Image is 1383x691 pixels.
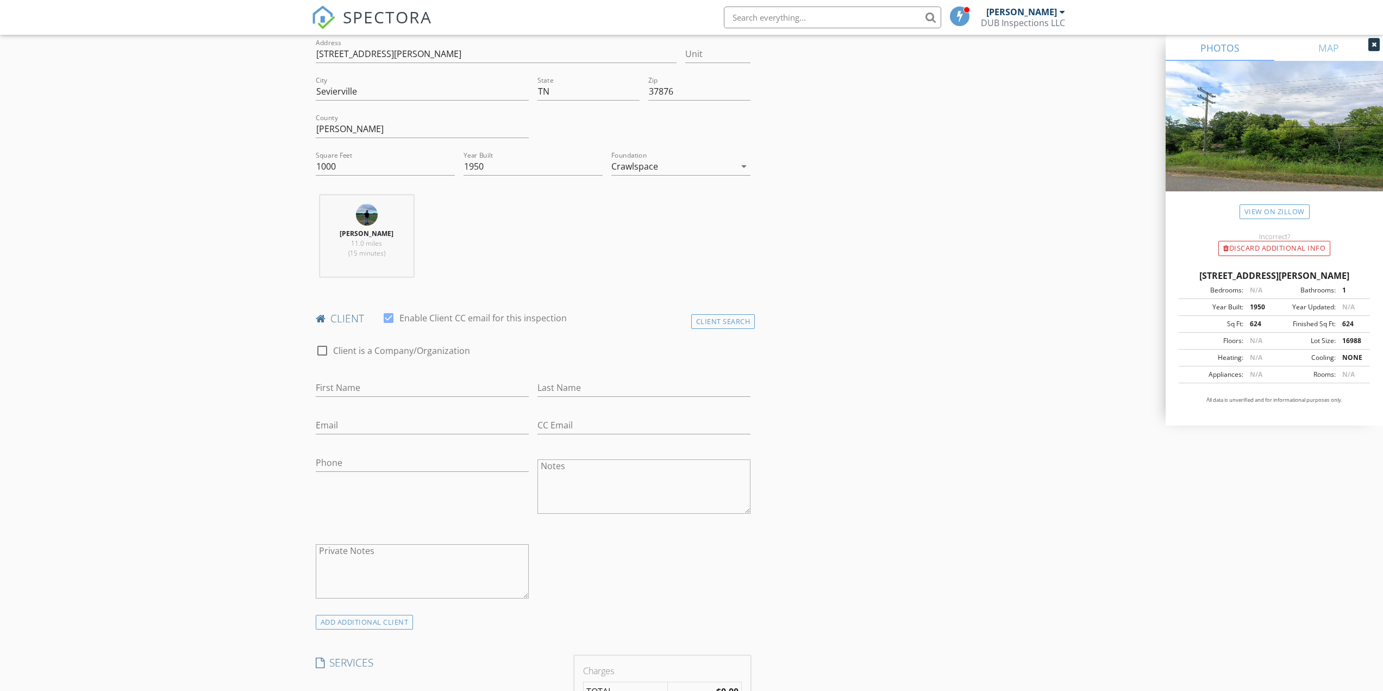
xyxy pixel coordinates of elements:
[583,664,742,677] div: Charges
[1250,285,1262,295] span: N/A
[316,656,566,670] h4: SERVICES
[316,615,414,630] div: ADD ADDITIONAL client
[85,77,174,97] button: Quick reply: Learn the Software
[1336,353,1367,363] div: NONE
[311,5,335,29] img: The Best Home Inspection Software - Spectora
[399,313,567,323] label: Enable Client CC email for this inspection
[1179,396,1370,404] p: All data is unverified and for informational purposes only.
[1336,336,1367,346] div: 16988
[1336,285,1367,295] div: 1
[611,161,658,171] div: Crawlspace
[311,15,432,38] a: SPECTORA
[981,17,1065,28] div: DUB Inspections LLC
[1243,302,1274,312] div: 1950
[1274,285,1336,295] div: Bathrooms:
[1243,319,1274,329] div: 624
[20,17,166,28] div: Hey there!
[343,5,432,28] span: SPECTORA
[1182,353,1243,363] div: Heating:
[351,239,382,248] span: 11.0 miles
[1250,353,1262,362] span: N/A
[340,229,393,238] strong: [PERSON_NAME]
[1250,336,1262,345] span: N/A
[724,7,941,28] input: Search everything...
[1166,61,1383,217] img: streetview
[1274,302,1336,312] div: Year Updated:
[1342,370,1355,379] span: N/A
[1182,319,1243,329] div: Sq Ft:
[316,312,751,326] h4: client
[1166,232,1383,241] div: Incorrect?
[1274,35,1383,61] a: MAP
[20,17,166,54] div: Message content
[691,314,755,329] div: Client Search
[1336,319,1367,329] div: 624
[1166,35,1274,61] a: PHOTOS
[1250,370,1262,379] span: N/A
[1274,370,1336,379] div: Rooms:
[1182,370,1243,379] div: Appliances:
[20,33,166,54] div: Are you finding everything you need as you're looking around? 👀
[356,204,378,226] img: img_9128.jpeg
[1274,353,1336,363] div: Cooling:
[5,77,83,97] button: Quick reply: Start a Free Trial
[1342,302,1355,312] span: N/A
[1274,336,1336,346] div: Lot Size:
[73,101,174,121] button: Quick reply: Talk to our Sales Team
[737,160,750,173] i: arrow_drop_down
[1182,336,1243,346] div: Floors:
[986,7,1057,17] div: [PERSON_NAME]
[333,345,470,356] label: Client is a Company/Organization
[20,56,166,66] p: Message from Fin AI Agent, sent 6w ago
[1274,319,1336,329] div: Finished Sq Ft:
[1240,204,1310,219] a: View on Zillow
[1182,285,1243,295] div: Bedrooms:
[1179,269,1370,282] div: [STREET_ADDRESS][PERSON_NAME]
[1182,302,1243,312] div: Year Built:
[1218,241,1330,256] div: Discard Additional info
[348,248,385,258] span: (15 minutes)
